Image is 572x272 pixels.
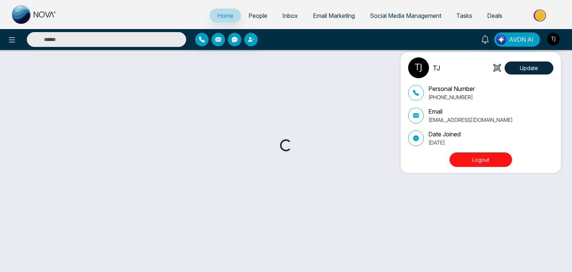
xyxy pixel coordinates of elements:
button: Logout [449,152,512,167]
p: TJ [433,63,440,73]
button: Update [505,61,553,75]
p: [EMAIL_ADDRESS][DOMAIN_NAME] [428,116,513,124]
p: Email [428,107,513,116]
p: Date Joined [428,130,461,139]
p: [PHONE_NUMBER] [428,93,475,101]
p: Personal Number [428,84,475,93]
p: [DATE] [428,139,461,146]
